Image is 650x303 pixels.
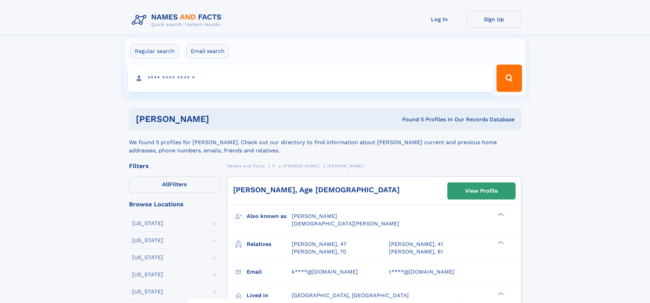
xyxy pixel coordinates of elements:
[283,164,319,168] span: [PERSON_NAME]
[186,44,229,58] label: Email search
[292,240,346,248] a: [PERSON_NAME], 47
[227,162,265,170] a: Names and Facts
[132,238,163,243] div: [US_STATE]
[306,116,515,123] div: Found 5 Profiles In Our Records Database
[496,65,522,92] button: Search Button
[130,44,179,58] label: Regular search
[496,240,504,245] div: ❯
[247,290,292,301] h3: Lived in
[129,201,220,207] div: Browse Locations
[132,272,163,277] div: [US_STATE]
[162,181,169,188] span: All
[132,255,163,260] div: [US_STATE]
[247,266,292,278] h3: Email
[292,213,337,219] span: [PERSON_NAME]
[292,248,346,256] a: [PERSON_NAME], 70
[465,183,498,199] div: View Profile
[448,183,515,199] a: View Profile
[389,248,443,256] a: [PERSON_NAME], 61
[247,238,292,250] h3: Relatives
[292,292,409,299] span: [GEOGRAPHIC_DATA], [GEOGRAPHIC_DATA]
[496,291,504,296] div: ❯
[327,164,364,168] span: [PERSON_NAME]
[467,11,521,28] a: Sign Up
[129,130,521,155] div: We found 5 profiles for [PERSON_NAME]. Check out our directory to find information about [PERSON_...
[412,11,467,28] a: Log In
[233,185,400,194] a: [PERSON_NAME], Age [DEMOGRAPHIC_DATA]
[128,65,494,92] input: search input
[272,164,275,168] span: P
[132,289,163,294] div: [US_STATE]
[247,210,292,222] h3: Also known as
[132,221,163,226] div: [US_STATE]
[292,220,399,227] span: [DEMOGRAPHIC_DATA][PERSON_NAME]
[129,11,227,29] img: Logo Names and Facts
[496,212,504,217] div: ❯
[272,162,275,170] a: P
[136,115,306,123] h1: [PERSON_NAME]
[283,162,319,170] a: [PERSON_NAME]
[129,163,220,169] div: Filters
[129,177,220,193] label: Filters
[389,240,443,248] a: [PERSON_NAME], 41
